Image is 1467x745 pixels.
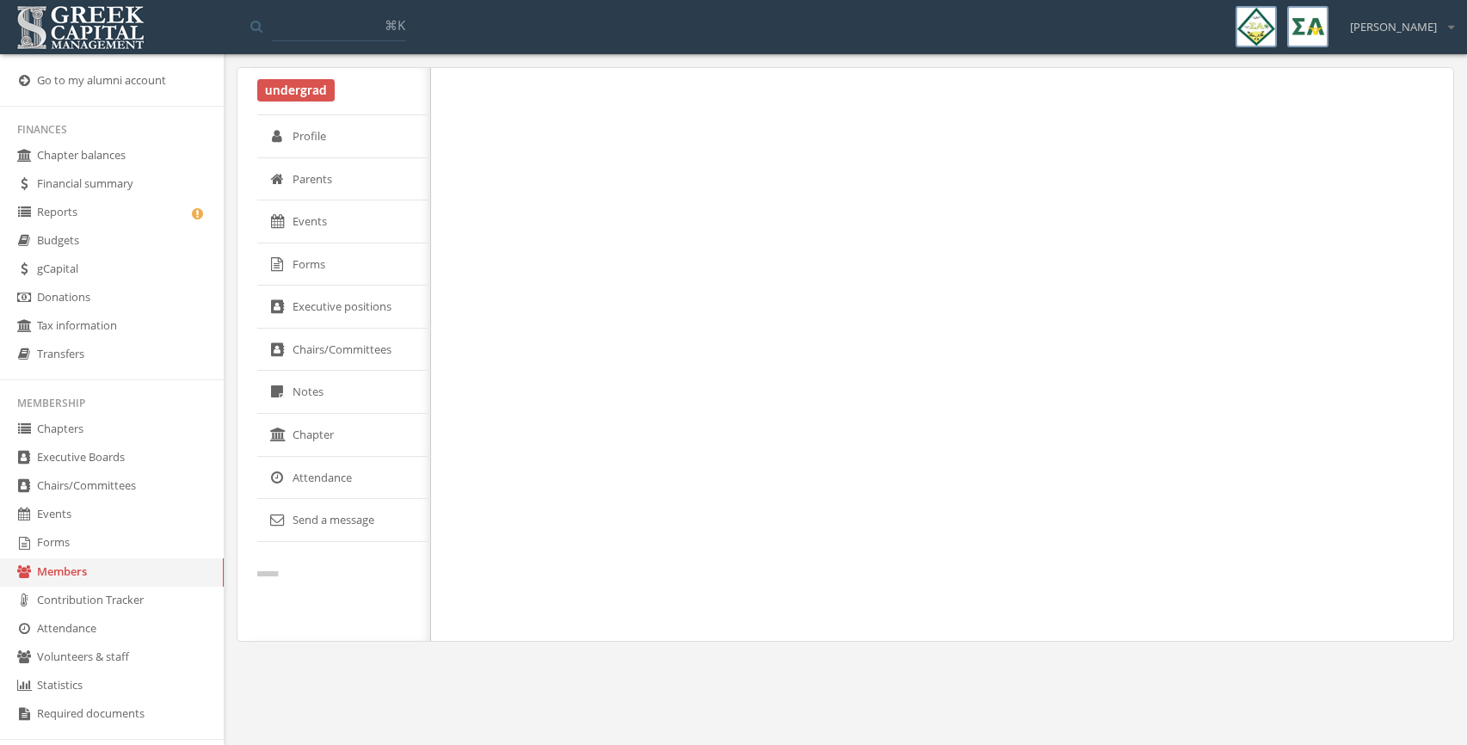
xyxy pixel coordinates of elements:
[1339,6,1454,35] div: [PERSON_NAME]
[257,570,278,576] span: ---
[257,286,431,329] a: Executive positions
[257,414,431,457] a: Chapter
[1350,19,1437,35] span: [PERSON_NAME]
[257,329,431,372] a: Chairs/Committees
[257,200,431,243] a: Events
[257,115,431,158] a: Profile
[257,158,431,201] a: Parents
[257,499,431,542] a: Send a message
[257,371,431,414] a: Notes
[385,16,405,34] span: ⌘K
[257,243,431,286] a: Forms
[257,79,335,102] span: undergrad
[257,457,431,500] a: Attendance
